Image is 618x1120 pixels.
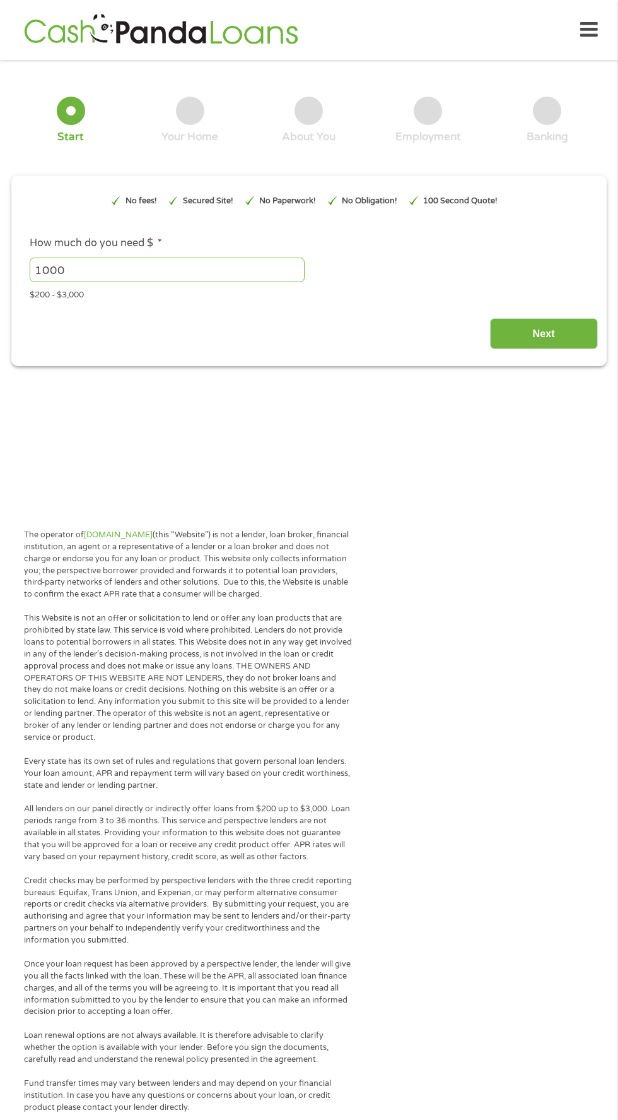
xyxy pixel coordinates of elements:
[490,318,598,349] input: Next
[24,1030,353,1066] p: Loan renewal options are not always available. It is therefore advisable to clarify whether the o...
[24,529,353,600] p: The operator of (this “Website”) is not a lender, loan broker, financial institution, an agent or...
[30,284,588,301] div: $200 - $3,000
[423,195,498,207] p: 100 Second Quote!
[24,756,353,792] p: Every state has its own set of rules and regulations that govern personal loan lenders. Your loan...
[30,237,162,250] label: How much do you need $
[57,130,84,144] div: Start
[161,130,218,144] div: Your Home
[20,12,301,48] img: GetLoanNow Logo
[259,195,316,207] p: No Paperwork!
[282,130,335,144] div: About You
[395,130,461,144] div: Employment
[527,130,568,144] div: Banking
[24,612,353,744] p: This Website is not an offer or solicitation to lend or offer any loan products that are prohibit...
[84,530,153,540] a: [DOMAIN_NAME]
[183,195,233,207] p: Secured Site!
[125,195,157,207] p: No fees!
[24,875,353,946] p: Credit checks may be performed by perspective lenders with the three credit reporting bureaus: Eq...
[24,803,353,862] p: All lenders on our panel directly or indirectly offer loans from $200 up to $3,000. Loan periods ...
[24,1078,353,1114] p: Fund transfer times may vary between lenders and may depend on your financial institution. In cas...
[24,958,353,1018] p: Once your loan request has been approved by a perspective lender, the lender will give you all th...
[342,195,397,207] p: No Obligation!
